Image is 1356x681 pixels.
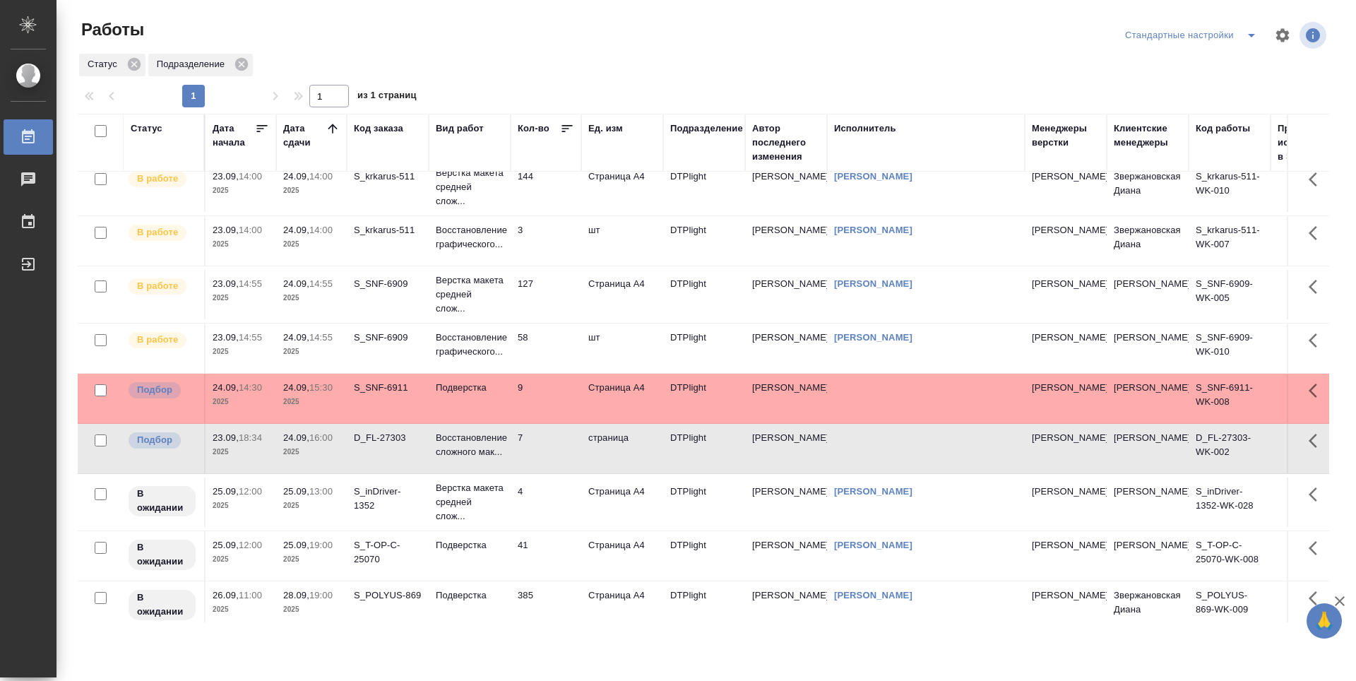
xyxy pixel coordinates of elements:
div: D_FL-27303 [354,431,422,445]
p: [PERSON_NAME] [1032,538,1100,552]
td: 7 [511,424,581,473]
p: 14:00 [239,171,262,182]
td: [PERSON_NAME] [745,374,827,423]
td: Звержановская Диана [1107,581,1189,631]
p: 2025 [283,499,340,513]
td: [PERSON_NAME] [1107,270,1189,319]
p: В работе [137,279,178,293]
div: Исполнитель назначен, приступать к работе пока рано [127,538,197,572]
td: S_krkarus-511-WK-007 [1189,216,1271,266]
td: Страница А4 [581,478,663,527]
p: 2025 [213,184,269,198]
td: [PERSON_NAME] [1107,531,1189,581]
p: 24.09, [283,332,309,343]
button: Здесь прячутся важные кнопки [1300,270,1334,304]
td: S_SNF-6911-WK-008 [1189,374,1271,423]
td: [PERSON_NAME] [745,324,827,373]
p: 14:30 [239,382,262,393]
div: split button [1122,24,1266,47]
td: DTPlight [663,581,745,631]
p: Восстановление графического... [436,223,504,251]
p: В работе [137,225,178,239]
td: 9 [511,374,581,423]
p: Подбор [137,383,172,397]
p: 24.09, [283,225,309,235]
div: Исполнитель [834,122,896,136]
div: Ед. изм [588,122,623,136]
div: Исполнитель выполняет работу [127,170,197,189]
p: 14:55 [239,278,262,289]
p: В работе [137,333,178,347]
p: 2025 [213,499,269,513]
p: 23.09, [213,332,239,343]
div: Исполнитель выполняет работу [127,277,197,296]
p: [PERSON_NAME] [1032,331,1100,345]
p: [PERSON_NAME] [1032,277,1100,291]
div: S_SNF-6911 [354,381,422,395]
td: DTPlight [663,478,745,527]
p: 2025 [213,291,269,305]
td: DTPlight [663,374,745,423]
div: Дата начала [213,122,255,150]
p: 24.09, [283,382,309,393]
p: 14:00 [239,225,262,235]
td: DTPlight [663,162,745,212]
button: 🙏 [1307,603,1342,639]
p: 2025 [283,345,340,359]
p: [PERSON_NAME] [1032,170,1100,184]
div: Исполнитель назначен, приступать к работе пока рано [127,588,197,622]
p: Подверстка [436,538,504,552]
div: S_krkarus-511 [354,223,422,237]
p: Подверстка [436,588,504,603]
p: 24.09, [283,432,309,443]
p: 16:00 [309,432,333,443]
p: 2025 [213,345,269,359]
p: Верстка макета средней слож... [436,166,504,208]
td: 127 [511,270,581,319]
p: В работе [137,172,178,186]
p: В ожидании [137,591,187,619]
p: 2025 [283,237,340,251]
div: Исполнитель выполняет работу [127,223,197,242]
td: 58 [511,324,581,373]
p: 14:55 [309,278,333,289]
div: Можно подбирать исполнителей [127,381,197,400]
div: Исполнитель назначен, приступать к работе пока рано [127,485,197,518]
td: DTPlight [663,216,745,266]
div: Прогресс исполнителя в SC [1278,122,1341,164]
button: Здесь прячутся важные кнопки [1300,162,1334,196]
p: 24.09, [213,382,239,393]
td: [PERSON_NAME] [745,478,827,527]
p: 25.09, [283,540,309,550]
p: В ожидании [137,540,187,569]
button: Здесь прячутся важные кнопки [1300,324,1334,357]
td: [PERSON_NAME] [745,216,827,266]
a: [PERSON_NAME] [834,332,912,343]
div: Подразделение [148,54,253,76]
button: Здесь прячутся важные кнопки [1300,374,1334,408]
td: DTPlight [663,424,745,473]
button: Здесь прячутся важные кнопки [1300,581,1334,615]
p: Статус [88,57,122,71]
p: 26.09, [213,590,239,600]
p: [PERSON_NAME] [1032,431,1100,445]
div: S_SNF-6909 [354,331,422,345]
td: DTPlight [663,324,745,373]
td: Страница А4 [581,581,663,631]
button: Здесь прячутся важные кнопки [1300,478,1334,511]
div: Вид работ [436,122,484,136]
div: S_T-OP-C-25070 [354,538,422,567]
p: 18:34 [239,432,262,443]
td: Страница А4 [581,374,663,423]
div: Исполнитель выполняет работу [127,331,197,350]
p: 25.09, [213,540,239,550]
p: 2025 [213,237,269,251]
button: Здесь прячутся важные кнопки [1300,424,1334,458]
div: S_POLYUS-869 [354,588,422,603]
div: Статус [79,54,145,76]
td: шт [581,216,663,266]
p: 14:00 [309,171,333,182]
td: страница [581,424,663,473]
div: Дата сдачи [283,122,326,150]
td: 3 [511,216,581,266]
